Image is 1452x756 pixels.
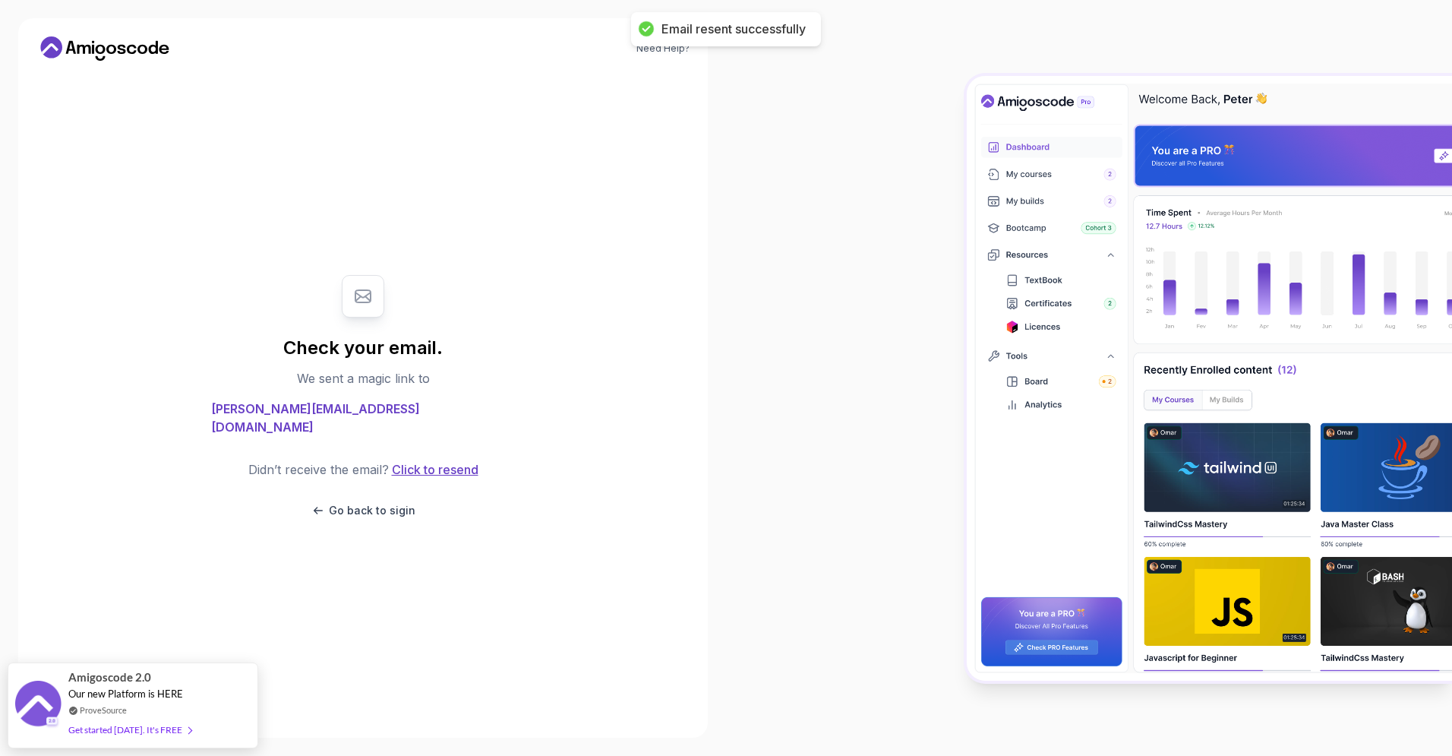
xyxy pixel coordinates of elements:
[661,21,806,37] div: Email resent successfully
[80,704,127,716] a: ProveSource
[967,76,1452,681] img: Amigoscode Dashboard
[297,369,430,387] p: We sent a magic link to
[311,503,415,518] button: Go back to sigin
[68,669,151,686] span: Amigoscode 2.0
[68,721,191,739] div: Get started [DATE]. It's FREE
[389,460,478,479] button: Click to resend
[36,36,173,61] a: Home link
[283,336,443,360] h1: Check your email.
[636,43,690,55] a: Need Help?
[329,503,415,518] p: Go back to sigin
[248,460,389,479] p: Didn’t receive the email?
[211,400,515,436] span: [PERSON_NAME][EMAIL_ADDRESS][DOMAIN_NAME]
[15,681,61,730] img: provesource social proof notification image
[68,688,183,700] span: Our new Platform is HERE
